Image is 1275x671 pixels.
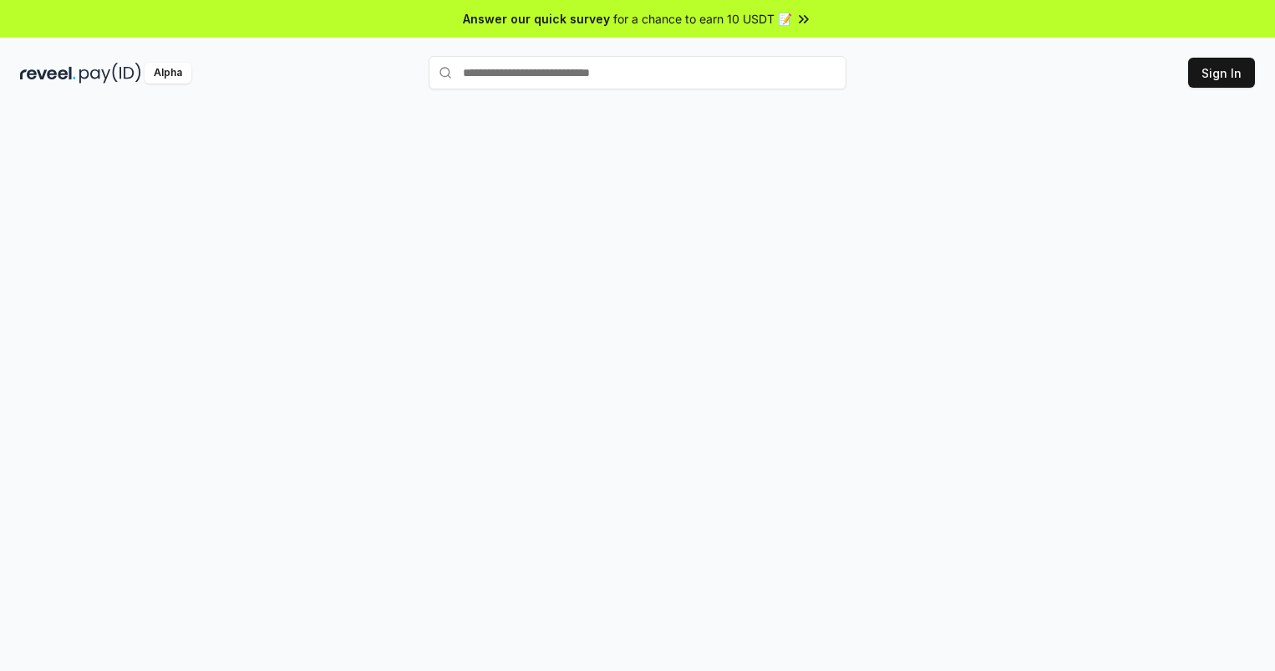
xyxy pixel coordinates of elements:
button: Sign In [1188,58,1255,88]
img: reveel_dark [20,63,76,84]
div: Alpha [145,63,191,84]
img: pay_id [79,63,141,84]
span: Answer our quick survey [463,10,610,28]
span: for a chance to earn 10 USDT 📝 [613,10,792,28]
